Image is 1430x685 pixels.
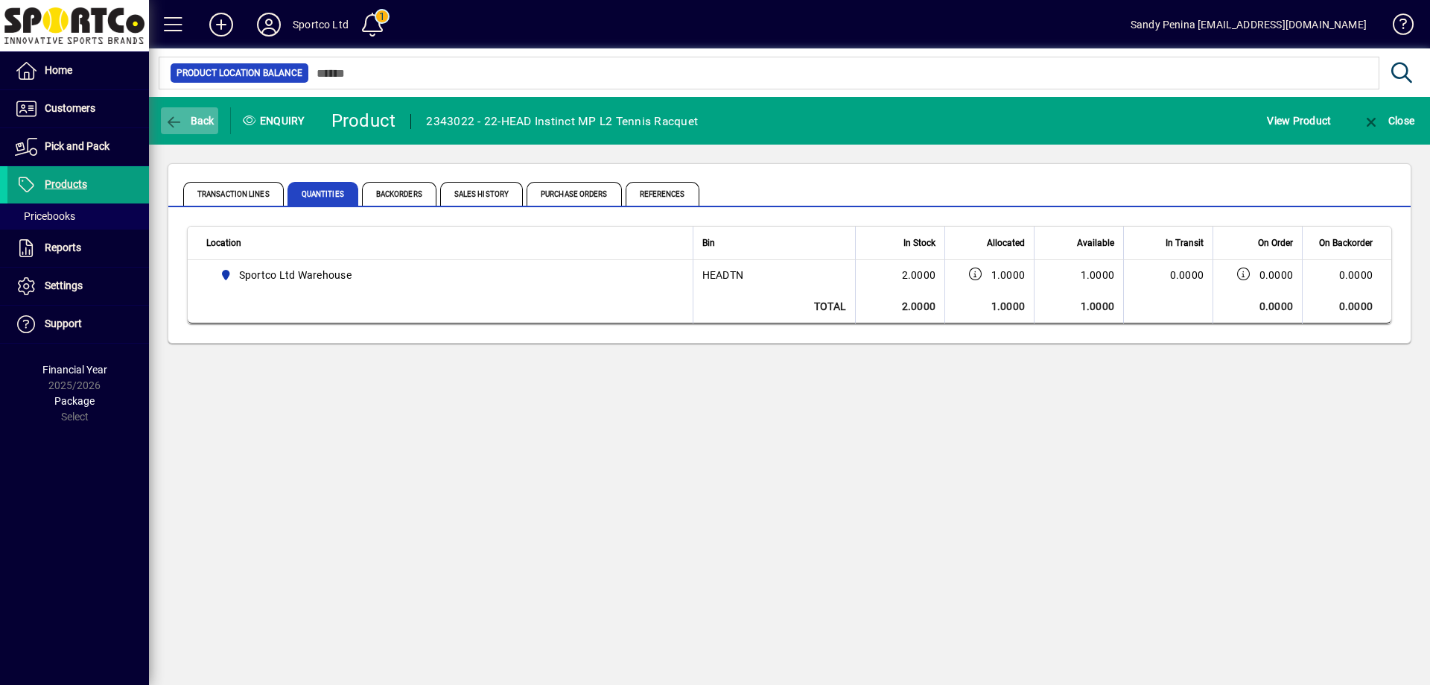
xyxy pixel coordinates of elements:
[15,210,75,222] span: Pricebooks
[149,107,231,134] app-page-header-button: Back
[293,13,349,37] div: Sportco Ltd
[183,182,284,206] span: Transaction Lines
[426,110,698,133] div: 2343022 - 22-HEAD Instinct MP L2 Tennis Racquet
[1302,290,1391,323] td: 0.0000
[1267,109,1331,133] span: View Product
[45,140,109,152] span: Pick and Pack
[177,66,302,81] span: Product Location Balance
[987,235,1025,251] span: Allocated
[206,235,241,251] span: Location
[693,290,855,323] td: Total
[331,109,396,133] div: Product
[527,182,622,206] span: Purchase Orders
[197,11,245,38] button: Add
[1166,235,1204,251] span: In Transit
[903,235,935,251] span: In Stock
[161,107,218,134] button: Back
[1358,107,1418,134] button: Close
[7,268,149,305] a: Settings
[1259,268,1294,282] span: 0.0000
[245,11,293,38] button: Profile
[45,102,95,114] span: Customers
[7,203,149,229] a: Pricebooks
[231,109,320,133] div: Enquiry
[45,280,83,291] span: Settings
[991,268,1026,282] span: 1.0000
[1034,290,1123,323] td: 1.0000
[1362,115,1414,127] span: Close
[362,182,436,206] span: Backorders
[1263,107,1335,134] button: View Product
[1077,235,1114,251] span: Available
[702,235,715,251] span: Bin
[944,290,1034,323] td: 1.0000
[1382,3,1411,51] a: Knowledge Base
[1302,260,1391,290] td: 0.0000
[855,290,944,323] td: 2.0000
[1213,290,1302,323] td: 0.0000
[1347,107,1430,134] app-page-header-button: Close enquiry
[214,266,676,284] span: Sportco Ltd Warehouse
[7,52,149,89] a: Home
[287,182,358,206] span: Quantities
[7,306,149,343] a: Support
[165,115,214,127] span: Back
[7,128,149,165] a: Pick and Pack
[42,364,107,376] span: Financial Year
[1034,260,1123,290] td: 1.0000
[45,318,82,329] span: Support
[693,260,855,290] td: HEADTN
[54,395,95,407] span: Package
[1319,235,1373,251] span: On Backorder
[855,260,944,290] td: 2.0000
[626,182,699,206] span: References
[239,268,352,282] span: Sportco Ltd Warehouse
[7,90,149,127] a: Customers
[7,230,149,267] a: Reports
[45,64,72,76] span: Home
[1258,235,1293,251] span: On Order
[45,178,87,190] span: Products
[440,182,523,206] span: Sales History
[1170,269,1204,281] span: 0.0000
[1131,13,1367,37] div: Sandy Penina [EMAIL_ADDRESS][DOMAIN_NAME]
[45,242,81,253] span: Reports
